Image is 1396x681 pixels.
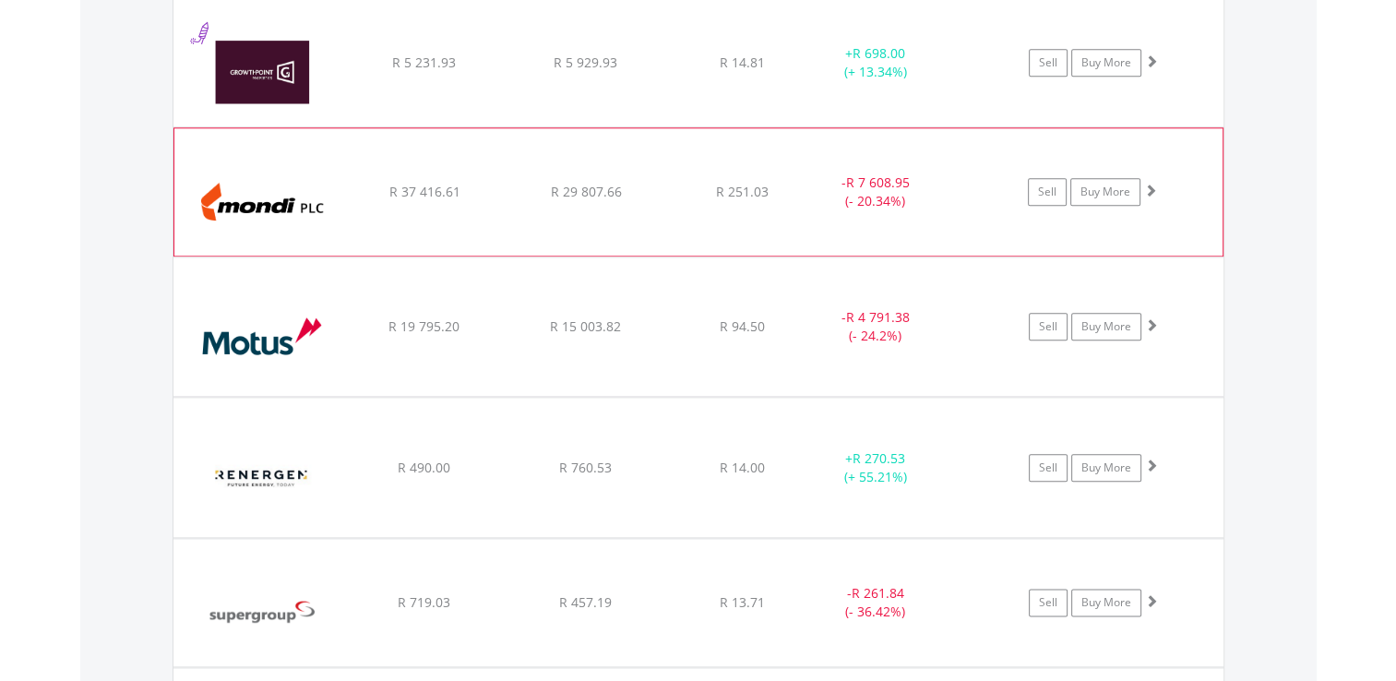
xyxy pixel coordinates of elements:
[183,562,341,662] img: EQU.ZA.SPG.png
[1071,313,1141,340] a: Buy More
[845,173,909,191] span: R 7 608.95
[846,308,910,326] span: R 4 791.38
[388,183,459,200] span: R 37 416.61
[806,308,946,345] div: - (- 24.2%)
[398,459,450,476] span: R 490.00
[806,44,946,81] div: + (+ 13.34%)
[806,584,946,621] div: - (- 36.42%)
[550,183,621,200] span: R 29 807.66
[559,593,612,611] span: R 457.19
[720,459,765,476] span: R 14.00
[1029,589,1068,616] a: Sell
[1070,178,1140,206] a: Buy More
[183,22,341,122] img: EQU.ZA.GRT.png
[1071,454,1141,482] a: Buy More
[183,421,341,532] img: EQU.ZA.REN.png
[806,449,946,486] div: + (+ 55.21%)
[1029,49,1068,77] a: Sell
[1071,49,1141,77] a: Buy More
[853,449,905,467] span: R 270.53
[554,54,617,71] span: R 5 929.93
[1029,313,1068,340] a: Sell
[388,317,459,335] span: R 19 795.20
[1028,178,1067,206] a: Sell
[852,584,904,602] span: R 261.84
[720,593,765,611] span: R 13.71
[398,593,450,611] span: R 719.03
[559,459,612,476] span: R 760.53
[1071,589,1141,616] a: Buy More
[720,54,765,71] span: R 14.81
[184,151,342,251] img: EQU.ZA.MNP.png
[805,173,944,210] div: - (- 20.34%)
[716,183,769,200] span: R 251.03
[550,317,621,335] span: R 15 003.82
[1029,454,1068,482] a: Sell
[720,317,765,335] span: R 94.50
[392,54,456,71] span: R 5 231.93
[183,281,341,391] img: EQU.ZA.MTH.png
[853,44,905,62] span: R 698.00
